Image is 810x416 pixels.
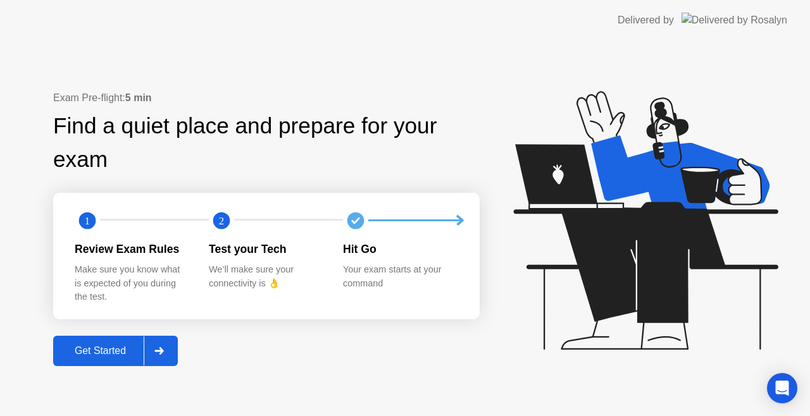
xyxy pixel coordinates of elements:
[209,241,323,257] div: Test your Tech
[53,336,178,366] button: Get Started
[57,345,144,357] div: Get Started
[85,214,90,226] text: 1
[219,214,224,226] text: 2
[682,13,787,27] img: Delivered by Rosalyn
[618,13,674,28] div: Delivered by
[343,241,457,257] div: Hit Go
[75,263,189,304] div: Make sure you know what is expected of you during the test.
[53,109,480,176] div: Find a quiet place and prepare for your exam
[209,263,323,290] div: We’ll make sure your connectivity is 👌
[343,263,457,290] div: Your exam starts at your command
[53,90,480,106] div: Exam Pre-flight:
[767,373,797,403] div: Open Intercom Messenger
[125,92,152,103] b: 5 min
[75,241,189,257] div: Review Exam Rules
